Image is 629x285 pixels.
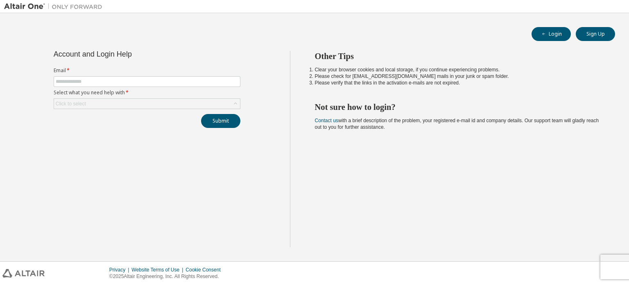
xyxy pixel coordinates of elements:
button: Sign Up [576,27,615,41]
li: Please check for [EMAIL_ADDRESS][DOMAIN_NAME] mails in your junk or spam folder. [315,73,601,80]
p: © 2025 Altair Engineering, Inc. All Rights Reserved. [109,273,226,280]
div: Cookie Consent [186,267,225,273]
div: Privacy [109,267,131,273]
div: Account and Login Help [54,51,203,57]
h2: Not sure how to login? [315,102,601,112]
button: Login [532,27,571,41]
li: Clear your browser cookies and local storage, if you continue experiencing problems. [315,66,601,73]
label: Email [54,67,240,74]
div: Click to select [54,99,240,109]
span: with a brief description of the problem, your registered e-mail id and company details. Our suppo... [315,118,599,130]
div: Click to select [56,100,86,107]
label: Select what you need help with [54,89,240,96]
button: Submit [201,114,240,128]
a: Contact us [315,118,338,123]
li: Please verify that the links in the activation e-mails are not expired. [315,80,601,86]
div: Website Terms of Use [131,267,186,273]
img: Altair One [4,2,106,11]
h2: Other Tips [315,51,601,62]
img: altair_logo.svg [2,269,45,278]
